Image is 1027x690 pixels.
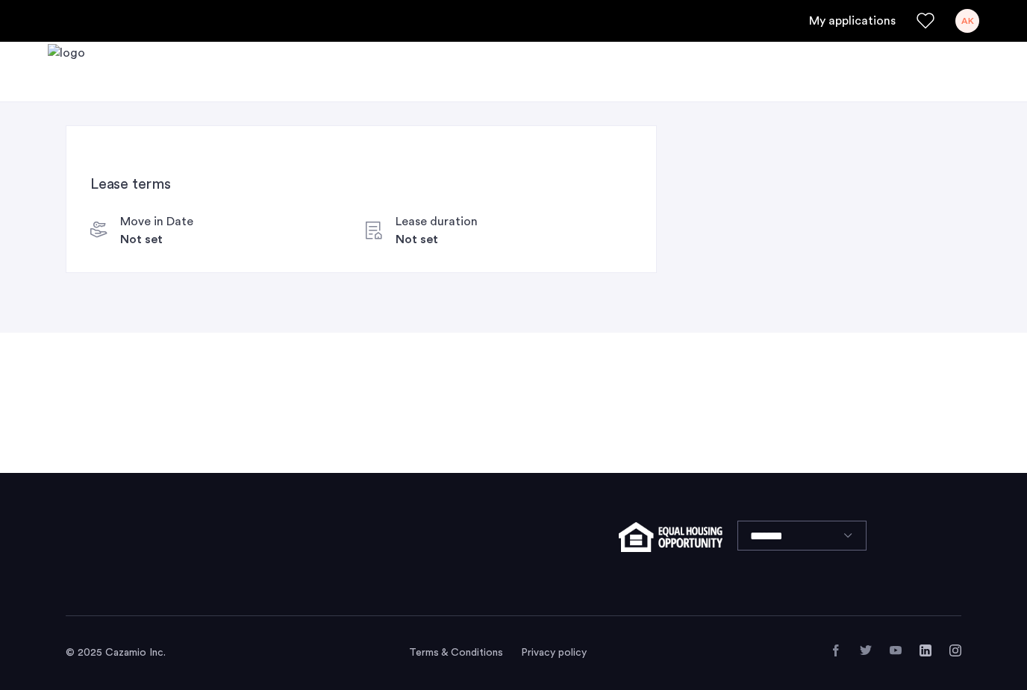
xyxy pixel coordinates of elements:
a: Cazamio logo [48,44,85,100]
a: LinkedIn [920,644,931,656]
a: Twitter [860,644,872,656]
a: YouTube [890,644,902,656]
a: Privacy policy [521,645,587,660]
a: Facebook [830,644,842,656]
div: Lease duration [396,213,478,230]
div: Move in Date [120,213,193,230]
img: logo [48,44,85,100]
a: Instagram [949,644,961,656]
select: Language select [737,521,867,551]
div: Not set [120,230,193,248]
a: Favorites [917,12,934,30]
div: AK [955,9,979,33]
span: © 2025 Cazamio Inc. [66,647,166,658]
a: Terms and conditions [409,645,503,660]
h3: Lease terms [90,174,632,195]
img: equal-housing.png [619,522,722,552]
a: My application [809,12,896,30]
div: Not set [396,230,478,248]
